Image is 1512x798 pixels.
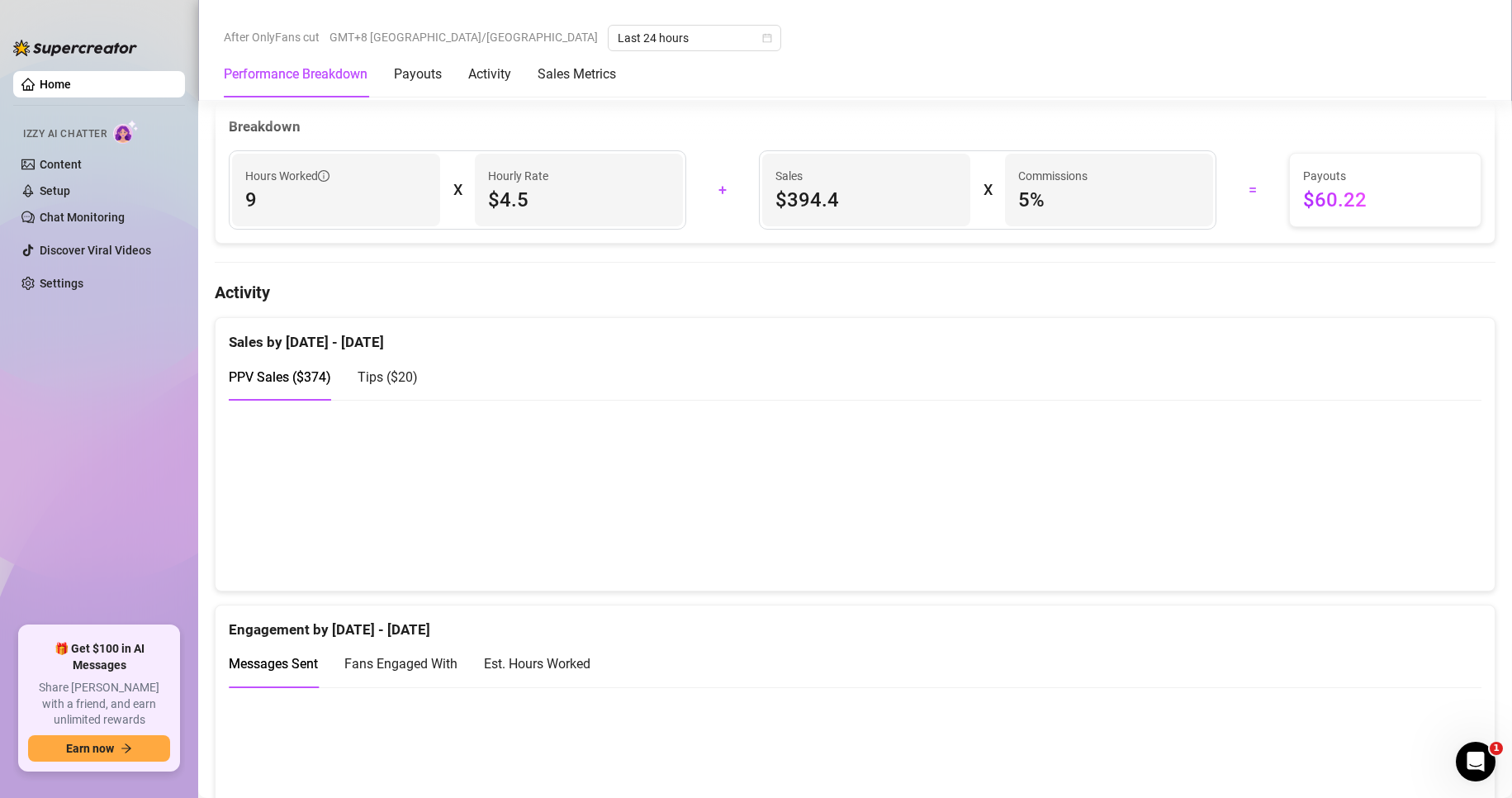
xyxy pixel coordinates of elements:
[13,40,137,56] img: logo-BBDzfeDw.svg
[121,743,132,754] span: arrow-right
[468,64,511,84] div: Activity
[40,184,70,197] a: Setup
[40,78,71,91] a: Home
[40,244,151,257] a: Discover Viral Videos
[696,177,749,203] div: +
[344,656,457,672] span: Fans Engaged With
[40,277,83,290] a: Settings
[28,735,170,762] button: Earn nowarrow-right
[229,369,331,385] span: PPV Sales ( $374 )
[488,187,670,213] span: $4.5
[775,167,957,185] span: Sales
[1226,177,1279,203] div: =
[1018,167,1088,185] article: Commissions
[229,116,1481,138] div: Breakdown
[28,680,170,729] span: Share [PERSON_NAME] with a friend, and earn unlimited rewards
[229,656,318,672] span: Messages Sent
[1490,742,1503,755] span: 1
[488,167,548,185] article: Hourly Rate
[28,641,170,673] span: 🎁 Get $100 in AI Messages
[984,177,992,203] div: X
[1456,742,1495,781] iframe: Intercom live chat
[23,126,107,142] span: Izzy AI Chatter
[329,25,598,50] span: GMT+8 [GEOGRAPHIC_DATA]/[GEOGRAPHIC_DATA]
[113,120,139,144] img: AI Chatter
[245,167,329,185] span: Hours Worked
[484,653,590,674] div: Est. Hours Worked
[318,170,329,182] span: info-circle
[1303,167,1467,185] span: Payouts
[453,177,462,203] div: X
[538,64,616,84] div: Sales Metrics
[40,211,125,224] a: Chat Monitoring
[224,25,320,50] span: After OnlyFans cut
[215,281,1495,304] h4: Activity
[394,64,442,84] div: Payouts
[229,606,1481,641] div: Engagement by [DATE] - [DATE]
[358,369,418,385] span: Tips ( $20 )
[1303,187,1467,213] span: $60.22
[775,187,957,213] span: $394.4
[618,26,771,50] span: Last 24 hours
[762,33,772,43] span: calendar
[245,187,427,213] span: 9
[40,158,82,171] a: Content
[224,64,367,84] div: Performance Breakdown
[229,318,1481,354] div: Sales by [DATE] - [DATE]
[66,742,114,755] span: Earn now
[1018,187,1200,213] span: 5 %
